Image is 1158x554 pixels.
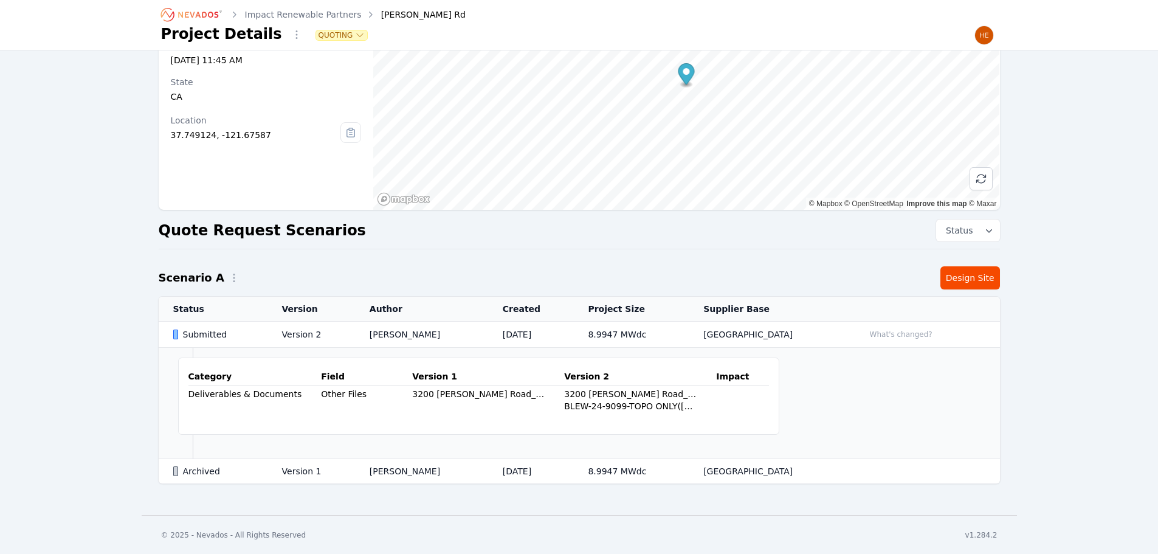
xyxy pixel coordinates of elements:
th: Version 1 [412,368,564,386]
td: 8.9947 MWdc [573,459,689,484]
div: Map marker [678,63,695,88]
td: [PERSON_NAME] [355,322,488,348]
button: Status [936,220,1000,241]
tr: ArchivedVersion 1[PERSON_NAME][DATE]8.9947 MWdc[GEOGRAPHIC_DATA] [159,459,1000,484]
a: Maxar [969,199,997,208]
div: State [171,76,362,88]
td: [GEOGRAPHIC_DATA] [689,459,849,484]
th: Impact [716,368,768,386]
td: [GEOGRAPHIC_DATA] [689,322,849,348]
td: [PERSON_NAME] [355,459,488,484]
th: Status [159,297,267,322]
a: Mapbox [809,199,843,208]
th: Version 2 [564,368,716,386]
div: Location [171,114,341,126]
div: 37.749124, -121.67587 [171,129,341,141]
nav: Breadcrumb [161,5,466,24]
div: [DATE] 11:45 AM [171,54,362,66]
a: Mapbox homepage [377,192,430,206]
h1: Project Details [161,24,282,44]
h2: Scenario A [159,269,224,286]
td: Version 2 [267,322,355,348]
div: 3200 [PERSON_NAME] Road_Interconnection Set_06272024 (3).pdf (6.8 MB) [412,388,545,400]
tr: SubmittedVersion 2[PERSON_NAME][DATE]8.9947 MWdc[GEOGRAPHIC_DATA]What's changed? [159,322,1000,348]
th: Author [355,297,488,322]
h2: Quote Request Scenarios [159,221,366,240]
a: Impact Renewable Partners [245,9,362,21]
button: What's changed? [864,328,938,341]
th: Field [321,368,412,386]
div: CA [171,91,362,103]
a: Design Site [940,266,1000,289]
th: Created [488,297,574,322]
td: Version 1 [267,459,355,484]
th: Project Size [573,297,689,322]
div: Submitted [173,328,261,341]
td: Other Files [321,386,412,403]
div: [PERSON_NAME] Rd [364,9,466,21]
div: BLEW-24-9099-TOPO ONLY([DATE]).pdf (17.6 MB) [564,400,697,412]
td: [DATE] [488,459,574,484]
th: Version [267,297,355,322]
a: Improve this map [906,199,967,208]
a: OpenStreetMap [844,199,903,208]
th: Supplier Base [689,297,849,322]
td: 8.9947 MWdc [573,322,689,348]
span: Status [941,224,973,237]
th: Category [188,368,322,386]
img: Henar Luque [974,26,994,45]
div: Archived [173,465,261,477]
div: © 2025 - Nevados - All Rights Reserved [161,530,306,540]
div: 3200 [PERSON_NAME] Road_Interconnection Set_06272024 (3).pdf (6.8 MB) [564,388,697,400]
div: v1.284.2 [965,530,998,540]
button: Quoting [316,30,368,40]
td: Deliverables & Documents [188,386,322,415]
td: [DATE] [488,322,574,348]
